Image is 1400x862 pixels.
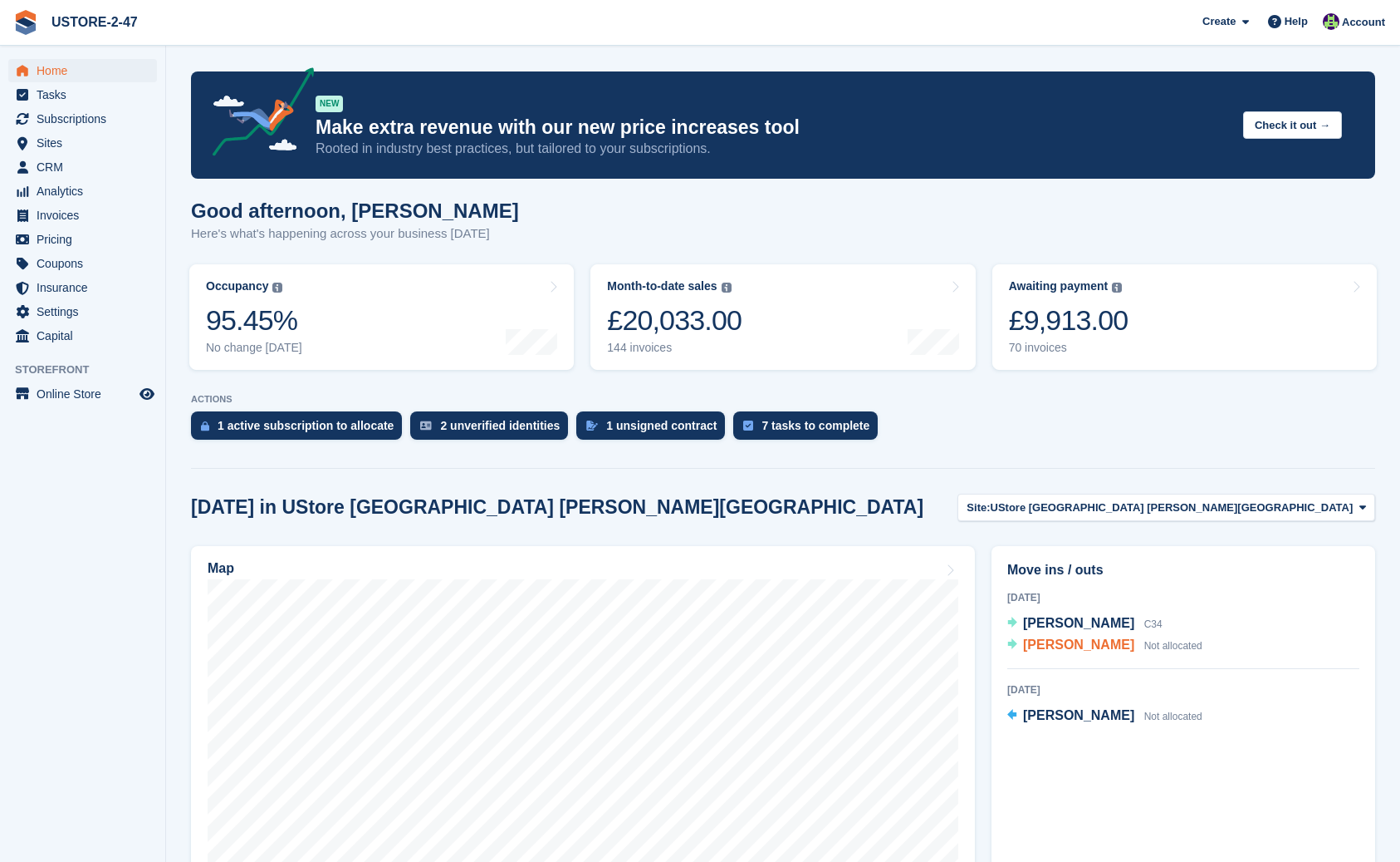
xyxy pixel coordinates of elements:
[206,341,302,355] div: No change [DATE]
[1007,682,1359,697] div: [DATE]
[1323,13,1339,30] img: Kelly Donaldson
[201,421,209,431] img: active_subscription_to_allocate_icon-d502201f5373d7db506a760aba3b589e785aa758c864c3986d89f69b8ff3...
[1342,14,1385,31] span: Account
[607,341,742,355] div: 144 invoices
[206,303,302,337] div: 95.45%
[410,411,576,448] a: 2 unverified identities
[8,382,157,406] a: menu
[607,279,717,293] div: Month-to-date sales
[316,96,343,112] div: NEW
[440,419,560,432] div: 2 unverified identities
[198,67,315,162] img: price-adjustments-announcement-icon-8257ccfd72463d97f412b2fc003d46551f7dbcb40ab6d574587a9cd5c0d94...
[37,155,136,179] span: CRM
[37,300,136,323] span: Settings
[191,411,410,448] a: 1 active subscription to allocate
[208,561,234,576] h2: Map
[607,303,742,337] div: £20,033.00
[1112,283,1122,293] img: icon-info-grey-7440780725fd019a000dd9b08b2336e03edf1995a4989e88bcd33f0948082b44.svg
[218,419,394,432] div: 1 active subscription to allocate
[1007,590,1359,605] div: [DATE]
[1009,303,1128,337] div: £9,913.00
[137,384,157,404] a: Preview store
[1202,13,1236,30] span: Create
[992,264,1377,370] a: Awaiting payment £9,913.00 70 invoices
[733,411,886,448] a: 7 tasks to complete
[1009,341,1128,355] div: 70 invoices
[316,140,1230,158] p: Rooted in industry best practices, but tailored to your subscriptions.
[189,264,574,370] a: Occupancy 95.45% No change [DATE]
[586,421,598,431] img: contract_signature_icon-13c848040528278c33f63329250d36e43548de30e8caae1d1a13099fd9432cc5.svg
[316,116,1230,140] p: Make extra revenue with our new price increases tool
[1144,711,1202,722] span: Not allocated
[8,252,157,275] a: menu
[191,199,519,222] h1: Good afternoon, [PERSON_NAME]
[8,204,157,227] a: menu
[1007,560,1359,580] h2: Move ins / outs
[722,283,732,293] img: icon-info-grey-7440780725fd019a000dd9b08b2336e03edf1995a4989e88bcd33f0948082b44.svg
[15,362,165,378] span: Storefront
[37,252,136,275] span: Coupons
[8,324,157,347] a: menu
[1023,638,1134,652] span: [PERSON_NAME]
[191,224,519,244] p: Here's what's happening across your business [DATE]
[420,421,432,431] img: verify_identity-adf6edd0f0f0b5bbfe63781bf79b02c33cf7c696d77639b501bdc392416b5a36.svg
[37,83,136,106] span: Tasks
[8,276,157,299] a: menu
[8,131,157,155] a: menu
[37,324,136,347] span: Capital
[206,279,268,293] div: Occupancy
[967,500,990,516] span: Site:
[8,155,157,179] a: menu
[45,8,144,36] a: USTORE-2-47
[191,394,1375,405] p: ACTIONS
[37,107,136,131] span: Subscriptions
[37,382,136,406] span: Online Store
[37,180,136,203] span: Analytics
[37,131,136,155] span: Sites
[37,228,136,251] span: Pricing
[13,10,38,35] img: stora-icon-8386f47178a22dfd0bd8f6a31ec36ba5ce8667c1dd55bd0f319d3a0aa187defe.svg
[991,500,1353,516] span: UStore [GEOGRAPHIC_DATA] [PERSON_NAME][GEOGRAPHIC_DATA]
[8,228,157,251] a: menu
[8,59,157,82] a: menu
[606,419,717,432] div: 1 unsigned contract
[1023,616,1134,630] span: [PERSON_NAME]
[37,204,136,227] span: Invoices
[8,180,157,203] a: menu
[37,59,136,82] span: Home
[1144,640,1202,652] span: Not allocated
[761,419,869,432] div: 7 tasks to complete
[272,283,282,293] img: icon-info-grey-7440780725fd019a000dd9b08b2336e03edf1995a4989e88bcd33f0948082b44.svg
[8,107,157,131] a: menu
[957,494,1375,521] button: Site: UStore [GEOGRAPHIC_DATA] [PERSON_NAME][GEOGRAPHIC_DATA]
[1144,618,1163,630] span: C34
[1007,706,1202,727] a: [PERSON_NAME] Not allocated
[1007,635,1202,657] a: [PERSON_NAME] Not allocated
[8,83,157,106] a: menu
[37,276,136,299] span: Insurance
[576,411,733,448] a: 1 unsigned contract
[1285,13,1308,30] span: Help
[1023,708,1134,722] span: [PERSON_NAME]
[1009,279,1109,293] div: Awaiting payment
[743,421,753,431] img: task-75834270c22a3079a89374b754ae025e5fb1db73e45f91037f5363f120a921f8.svg
[1007,613,1163,635] a: [PERSON_NAME] C34
[1243,111,1342,139] button: Check it out →
[8,300,157,323] a: menu
[191,496,923,519] h2: [DATE] in UStore [GEOGRAPHIC_DATA] [PERSON_NAME][GEOGRAPHIC_DATA]
[590,264,975,370] a: Month-to-date sales £20,033.00 144 invoices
